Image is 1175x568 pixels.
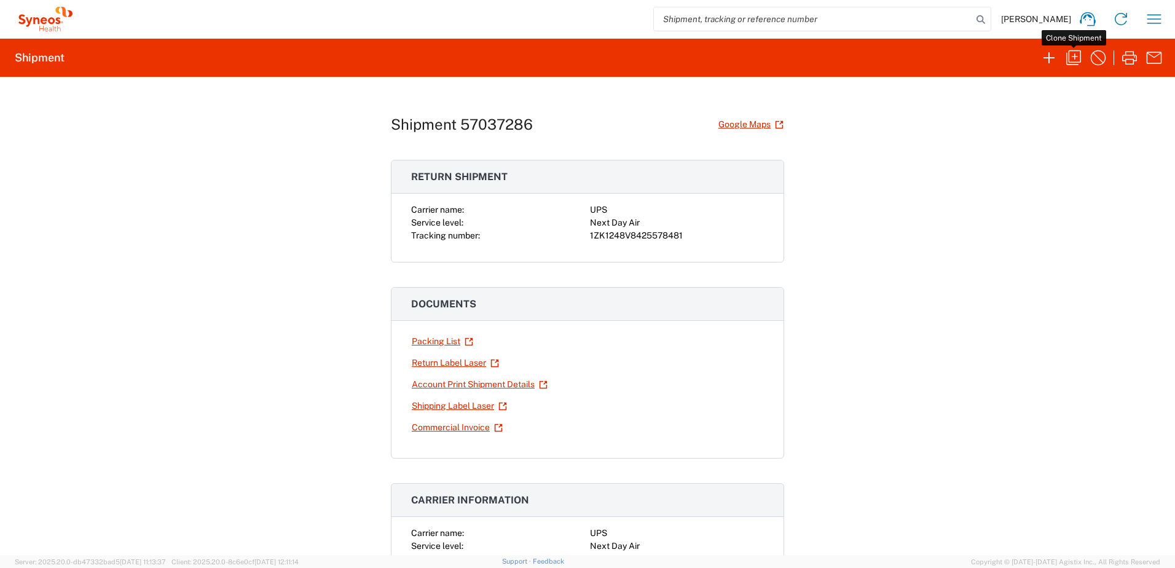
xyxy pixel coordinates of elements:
[411,331,474,352] a: Packing List
[533,558,564,565] a: Feedback
[411,541,463,551] span: Service level:
[718,114,784,135] a: Google Maps
[411,374,548,395] a: Account Print Shipment Details
[411,554,480,564] span: Tracking number:
[411,205,464,215] span: Carrier name:
[590,527,764,540] div: UPS
[590,553,764,566] div: 1ZK1248V0109249316
[590,216,764,229] div: Next Day Air
[171,558,299,566] span: Client: 2025.20.0-8c6e0cf
[411,417,503,438] a: Commercial Invoice
[590,203,764,216] div: UPS
[502,558,533,565] a: Support
[411,352,500,374] a: Return Label Laser
[590,540,764,553] div: Next Day Air
[411,528,464,538] span: Carrier name:
[971,556,1160,567] span: Copyright © [DATE]-[DATE] Agistix Inc., All Rights Reserved
[411,231,480,240] span: Tracking number:
[411,218,463,227] span: Service level:
[1001,14,1071,25] span: [PERSON_NAME]
[411,494,529,506] span: Carrier information
[120,558,166,566] span: [DATE] 11:13:37
[15,558,166,566] span: Server: 2025.20.0-db47332bad5
[15,50,65,65] h2: Shipment
[590,229,764,242] div: 1ZK1248V8425578481
[411,395,508,417] a: Shipping Label Laser
[411,171,508,183] span: Return shipment
[411,298,476,310] span: Documents
[391,116,533,133] h1: Shipment 57037286
[254,558,299,566] span: [DATE] 12:11:14
[654,7,972,31] input: Shipment, tracking or reference number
